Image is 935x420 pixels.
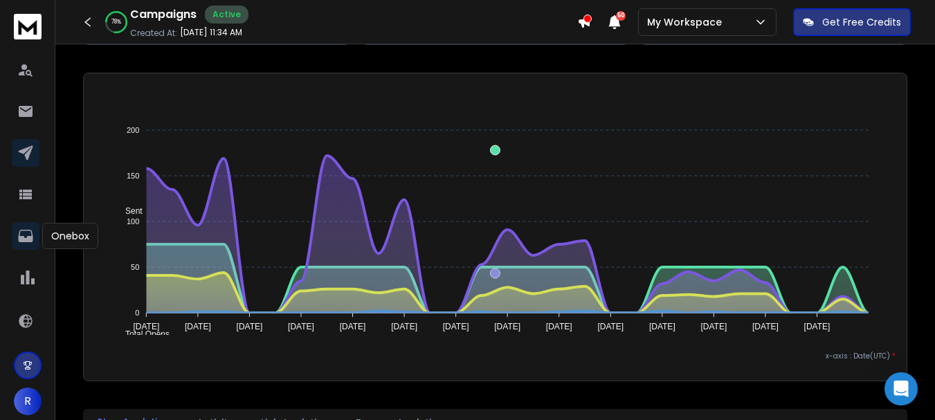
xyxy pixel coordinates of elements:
span: Sent [115,206,143,216]
span: Total Opens [115,329,170,339]
tspan: [DATE] [701,322,727,331]
img: logo [14,14,42,39]
tspan: [DATE] [443,322,469,331]
tspan: [DATE] [804,322,830,331]
tspan: 200 [127,126,139,134]
tspan: [DATE] [133,322,159,331]
tspan: 50 [131,263,139,271]
p: 78 % [111,18,121,26]
tspan: [DATE] [391,322,417,331]
h1: Campaigns [130,6,197,23]
p: [DATE] 11:34 AM [180,27,242,38]
tspan: 0 [135,309,139,317]
tspan: [DATE] [752,322,779,331]
tspan: [DATE] [340,322,366,331]
tspan: [DATE] [649,322,675,331]
button: R [14,387,42,415]
p: Created At: [130,28,177,39]
tspan: 100 [127,217,139,226]
div: Open Intercom Messenger [884,372,918,405]
div: Active [205,6,248,24]
p: x-axis : Date(UTC) [95,351,896,361]
tspan: [DATE] [288,322,314,331]
p: My Workspace [647,15,727,29]
tspan: [DATE] [237,322,263,331]
tspan: 150 [127,172,139,180]
span: 50 [616,11,626,21]
div: Onebox [42,223,98,249]
button: Get Free Credits [793,8,911,36]
tspan: [DATE] [185,322,211,331]
p: Get Free Credits [822,15,901,29]
tspan: [DATE] [546,322,572,331]
tspan: [DATE] [494,322,520,331]
tspan: [DATE] [597,322,624,331]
